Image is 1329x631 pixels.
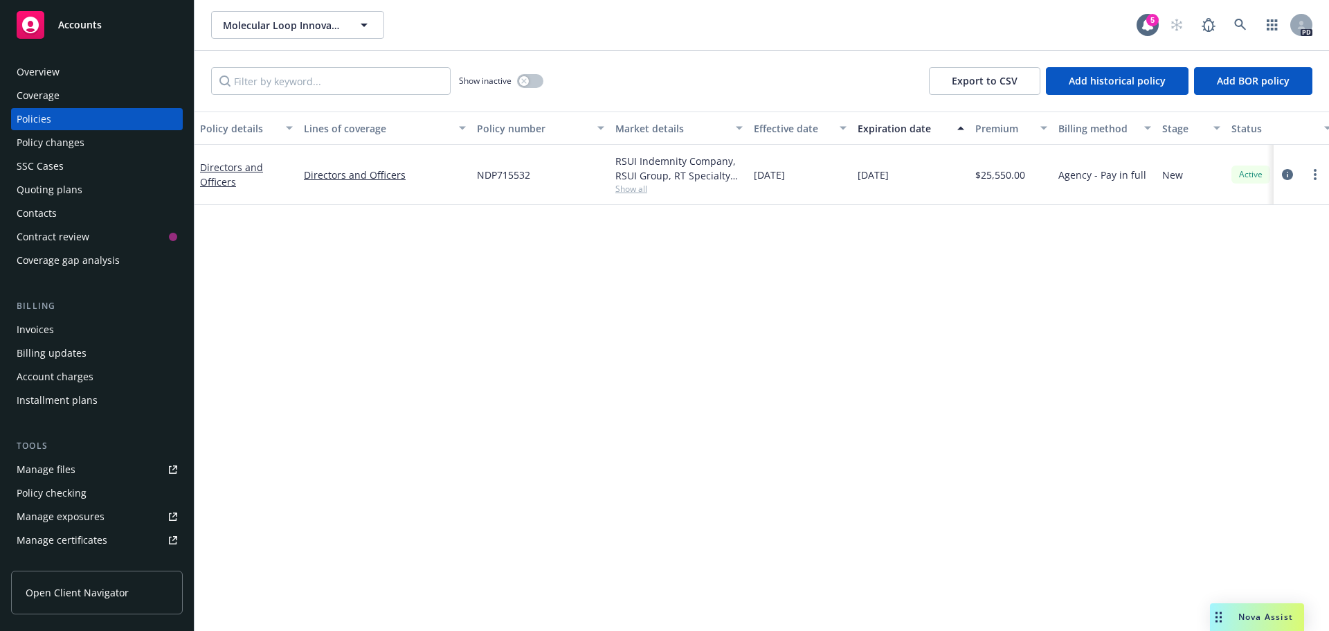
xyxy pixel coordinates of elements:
div: Policy details [200,121,278,136]
div: Policy checking [17,482,87,504]
div: Status [1231,121,1316,136]
a: more [1307,166,1323,183]
button: Lines of coverage [298,112,471,145]
div: Drag to move [1210,603,1227,631]
a: Overview [11,61,183,83]
span: [DATE] [858,168,889,182]
button: Add BOR policy [1194,67,1312,95]
div: Invoices [17,319,54,341]
a: SSC Cases [11,155,183,177]
a: Start snowing [1163,11,1191,39]
div: Installment plans [17,389,98,411]
span: Molecular Loop Innovations c/o Molecular Loop Biosciences, Inc. [223,18,343,33]
a: Billing updates [11,342,183,364]
a: Directors and Officers [304,168,466,182]
a: circleInformation [1279,166,1296,183]
div: Policy changes [17,132,84,154]
span: Accounts [58,19,102,30]
span: Active [1237,168,1265,181]
input: Filter by keyword... [211,67,451,95]
span: New [1162,168,1183,182]
span: NDP715532 [477,168,530,182]
div: Billing [11,299,183,313]
div: SSC Cases [17,155,64,177]
a: Report a Bug [1195,11,1222,39]
div: Expiration date [858,121,949,136]
div: Manage exposures [17,506,105,528]
a: Search [1227,11,1254,39]
div: Policies [17,108,51,130]
button: Stage [1157,112,1226,145]
div: Premium [975,121,1032,136]
button: Add historical policy [1046,67,1188,95]
div: Effective date [754,121,831,136]
span: $25,550.00 [975,168,1025,182]
div: RSUI Indemnity Company, RSUI Group, RT Specialty Insurance Services, LLC (RSG Specialty, LLC) [615,154,743,183]
button: Billing method [1053,112,1157,145]
a: Contract review [11,226,183,248]
button: Market details [610,112,748,145]
a: Policy checking [11,482,183,504]
a: Manage certificates [11,529,183,551]
button: Molecular Loop Innovations c/o Molecular Loop Biosciences, Inc. [211,11,384,39]
div: Quoting plans [17,179,82,201]
span: Export to CSV [952,74,1018,87]
a: Policies [11,108,183,130]
a: Policy changes [11,132,183,154]
a: Coverage [11,85,183,107]
a: Contacts [11,202,183,224]
span: [DATE] [754,168,785,182]
span: Show all [615,183,743,195]
div: Contacts [17,202,57,224]
a: Directors and Officers [200,161,263,188]
a: Accounts [11,6,183,44]
div: 5 [1146,13,1159,26]
div: Lines of coverage [304,121,451,136]
a: Manage BORs [11,553,183,575]
button: Export to CSV [929,67,1040,95]
button: Expiration date [852,112,970,145]
a: Switch app [1258,11,1286,39]
a: Manage files [11,459,183,481]
span: Add historical policy [1069,74,1166,87]
div: Overview [17,61,60,83]
div: Contract review [17,226,89,248]
a: Coverage gap analysis [11,249,183,272]
div: Coverage gap analysis [17,249,120,272]
div: Billing updates [17,342,87,364]
button: Effective date [748,112,852,145]
div: Billing method [1058,121,1136,136]
button: Nova Assist [1210,603,1304,631]
span: Open Client Navigator [26,585,129,600]
div: Coverage [17,85,60,107]
button: Policy number [471,112,610,145]
span: Agency - Pay in full [1058,168,1146,182]
span: Show inactive [459,75,512,87]
div: Tools [11,439,183,453]
span: Add BOR policy [1217,74,1290,87]
div: Account charges [17,366,93,388]
a: Account charges [11,366,183,388]
div: Manage BORs [17,553,82,575]
a: Quoting plans [11,179,183,201]
button: Policy details [195,112,298,145]
div: Stage [1162,121,1205,136]
div: Market details [615,121,727,136]
span: Nova Assist [1238,611,1293,623]
button: Premium [970,112,1053,145]
a: Installment plans [11,389,183,411]
a: Manage exposures [11,506,183,528]
div: Manage files [17,459,75,481]
a: Invoices [11,319,183,341]
div: Policy number [477,121,589,136]
div: Manage certificates [17,529,107,551]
